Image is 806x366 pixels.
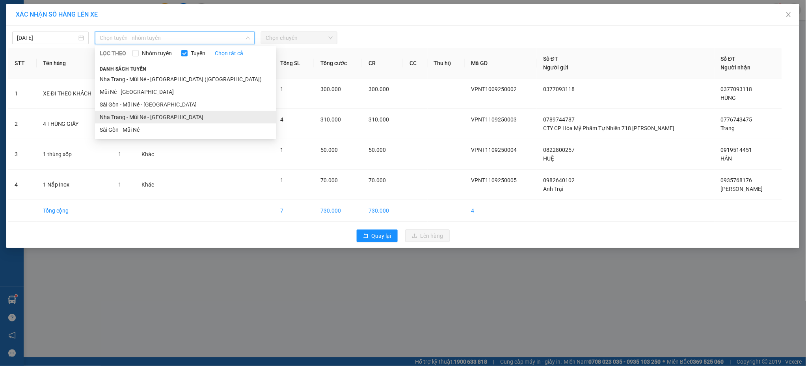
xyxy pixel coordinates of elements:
span: VPNT1109250005 [471,177,517,183]
span: 0377093118 [543,86,575,92]
td: 3 [8,139,37,170]
span: Số ĐT [721,56,736,62]
td: Tổng cộng [37,200,112,222]
span: Tuyến [188,49,208,58]
td: Khác [135,170,166,200]
th: STT [8,48,37,78]
a: Chọn tất cả [215,49,243,58]
span: close [786,11,792,18]
span: 0776743475 [721,116,752,123]
span: VPNT1109250003 [471,116,517,123]
span: 0919514451 [721,147,752,153]
td: 4 THÙNG GIẤY [37,109,112,139]
span: LỌC THEO [100,49,126,58]
span: 50.000 [320,147,338,153]
span: 0935768176 [721,177,752,183]
span: HUỆ [543,155,554,162]
span: down [246,35,250,40]
th: Mã GD [465,48,537,78]
li: VP VP [GEOGRAPHIC_DATA] [4,43,54,69]
span: 310.000 [320,116,341,123]
li: Nam Hải Limousine [4,4,114,34]
span: 300.000 [320,86,341,92]
th: Tổng SL [274,48,314,78]
span: 310.000 [369,116,389,123]
li: VP VP [PERSON_NAME] Lão [54,43,105,69]
span: Số ĐT [543,56,558,62]
td: 4 [8,170,37,200]
th: CR [362,48,403,78]
span: VPNT1009250002 [471,86,517,92]
button: rollbackQuay lại [357,230,398,242]
span: 4 [280,116,283,123]
button: uploadLên hàng [406,230,450,242]
th: Tổng cước [314,48,362,78]
td: Khác [135,139,166,170]
span: Chọn tuyến - nhóm tuyến [100,32,250,44]
span: Nhóm tuyến [139,49,175,58]
span: HÙNG [721,95,736,101]
th: Tên hàng [37,48,112,78]
input: 11/09/2025 [17,34,77,42]
span: 50.000 [369,147,386,153]
span: Trang [721,125,735,131]
button: Close [778,4,800,26]
span: 300.000 [369,86,389,92]
span: 1 [280,147,283,153]
th: Thu hộ [428,48,465,78]
span: 1 [118,181,121,188]
td: 730.000 [314,200,362,222]
span: 0982640102 [543,177,575,183]
td: 7 [274,200,314,222]
td: 1 Nắp Inox [37,170,112,200]
span: [PERSON_NAME] [721,186,763,192]
span: XÁC NHẬN SỐ HÀNG LÊN XE [16,11,98,18]
li: Sài Gòn - Mũi Né [95,123,276,136]
span: 1 [280,177,283,183]
span: 0377093118 [721,86,752,92]
span: Người gửi [543,64,568,71]
td: XE ĐI THEO KHÁCH [37,78,112,109]
span: 1 [118,151,121,157]
span: Chọn chuyến [266,32,333,44]
td: 1 [8,78,37,109]
span: CTY CP Hóa Mỹ Phẩm Tự Nhiên 718 [PERSON_NAME] [543,125,674,131]
td: 2 [8,109,37,139]
li: Sài Gòn - Mũi Né - [GEOGRAPHIC_DATA] [95,98,276,111]
span: 70.000 [320,177,338,183]
span: 0789744787 [543,116,575,123]
th: CC [403,48,428,78]
span: rollback [363,233,369,239]
td: 4 [465,200,537,222]
span: 0822800257 [543,147,575,153]
li: Nha Trang - Mũi Né - [GEOGRAPHIC_DATA] ([GEOGRAPHIC_DATA]) [95,73,276,86]
span: 70.000 [369,177,386,183]
li: Nha Trang - Mũi Né - [GEOGRAPHIC_DATA] [95,111,276,123]
span: VPNT1109250004 [471,147,517,153]
span: HÂN [721,155,732,162]
td: 1 thùng xốp [37,139,112,170]
td: 730.000 [362,200,403,222]
span: Danh sách tuyến [95,65,151,73]
span: Quay lại [372,232,391,240]
span: Người nhận [721,64,751,71]
img: logo.jpg [4,4,32,32]
li: Mũi Né - [GEOGRAPHIC_DATA] [95,86,276,98]
span: Anh Trại [543,186,563,192]
span: 1 [280,86,283,92]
